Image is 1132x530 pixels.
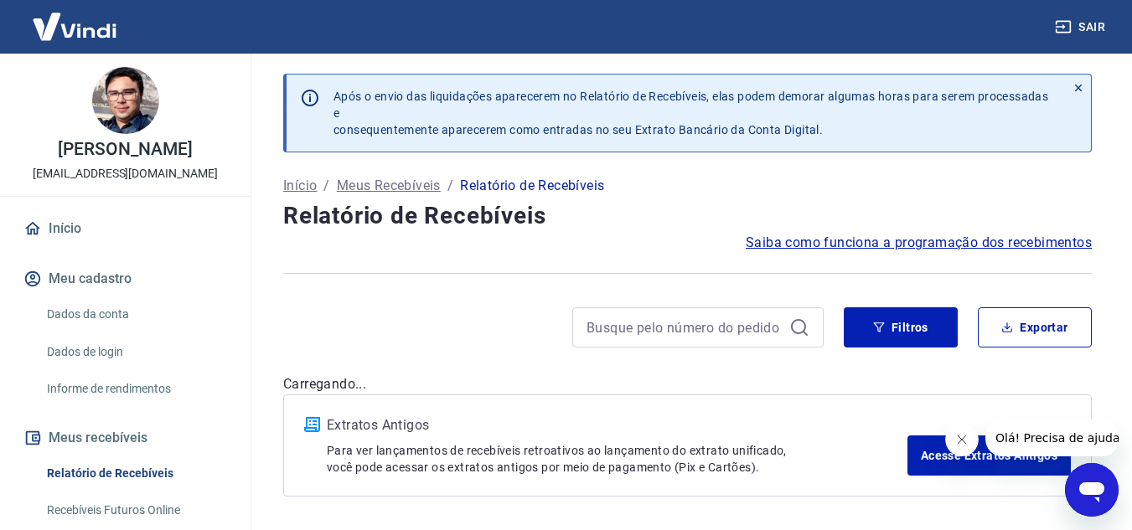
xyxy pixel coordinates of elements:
[746,233,1092,253] a: Saiba como funciona a programação dos recebimentos
[283,374,1092,394] p: Carregando...
[283,199,1092,233] h4: Relatório de Recebíveis
[337,176,441,196] a: Meus Recebíveis
[40,493,230,527] a: Recebíveis Futuros Online
[844,307,958,347] button: Filtros
[20,210,230,247] a: Início
[58,141,192,158] p: [PERSON_NAME]
[283,176,317,196] a: Início
[945,423,979,456] iframe: Fechar mensagem
[20,260,230,297] button: Meu cadastro
[978,307,1092,347] button: Exportar
[20,419,230,456] button: Meus recebíveis
[985,419,1119,456] iframe: Mensagem da empresa
[327,442,907,476] p: Para ver lançamentos de recebíveis retroativos ao lançamento do extrato unificado, você pode aces...
[587,315,783,340] input: Busque pelo número do pedido
[907,435,1071,476] a: Acesse Extratos Antigos
[1052,12,1112,43] button: Sair
[10,12,141,25] span: Olá! Precisa de ajuda?
[327,415,907,435] p: Extratos Antigos
[40,456,230,491] a: Relatório de Recebíveis
[92,67,159,134] img: 5f3176ab-3122-416e-a87a-80a4ad3e2de9.jpeg
[333,88,1052,138] p: Após o envio das liquidações aparecerem no Relatório de Recebíveis, elas podem demorar algumas ho...
[1065,463,1119,517] iframe: Botão para abrir a janela de mensagens
[40,372,230,406] a: Informe de rendimentos
[40,335,230,369] a: Dados de login
[40,297,230,332] a: Dados da conta
[20,1,129,52] img: Vindi
[460,176,604,196] p: Relatório de Recebíveis
[304,417,320,432] img: ícone
[33,165,218,183] p: [EMAIL_ADDRESS][DOMAIN_NAME]
[323,176,329,196] p: /
[447,176,453,196] p: /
